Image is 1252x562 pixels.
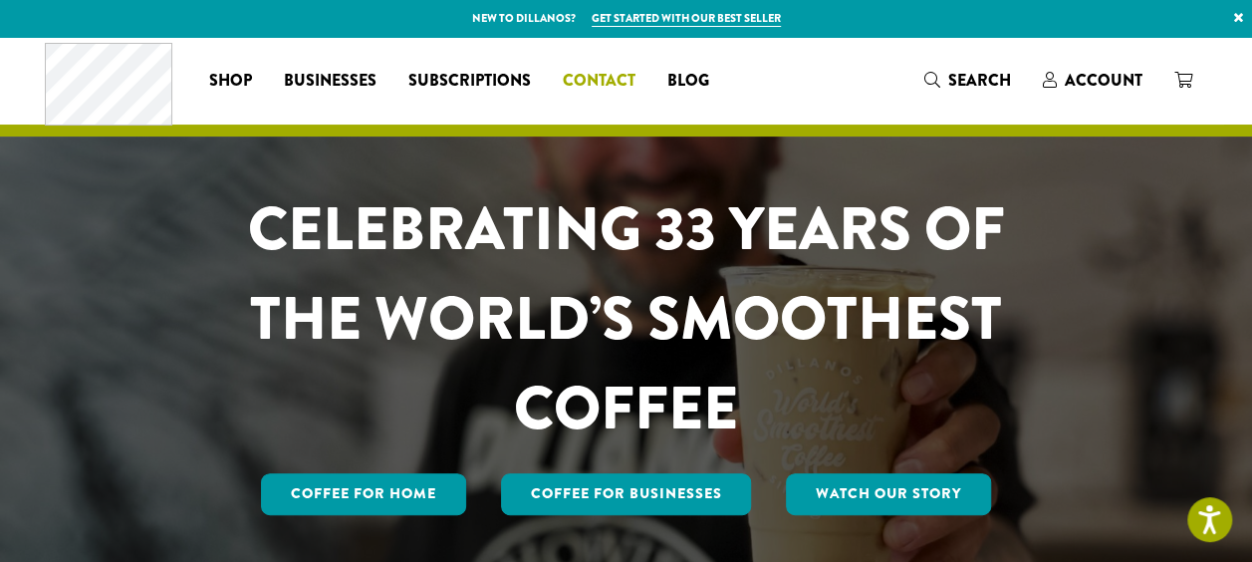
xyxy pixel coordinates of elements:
[948,69,1011,92] span: Search
[592,10,781,27] a: Get started with our best seller
[261,473,466,515] a: Coffee for Home
[408,69,531,94] span: Subscriptions
[193,65,268,97] a: Shop
[501,473,752,515] a: Coffee For Businesses
[284,69,376,94] span: Businesses
[908,64,1027,97] a: Search
[667,69,709,94] span: Blog
[189,184,1064,453] h1: CELEBRATING 33 YEARS OF THE WORLD’S SMOOTHEST COFFEE
[786,473,991,515] a: Watch Our Story
[563,69,635,94] span: Contact
[209,69,252,94] span: Shop
[1065,69,1142,92] span: Account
